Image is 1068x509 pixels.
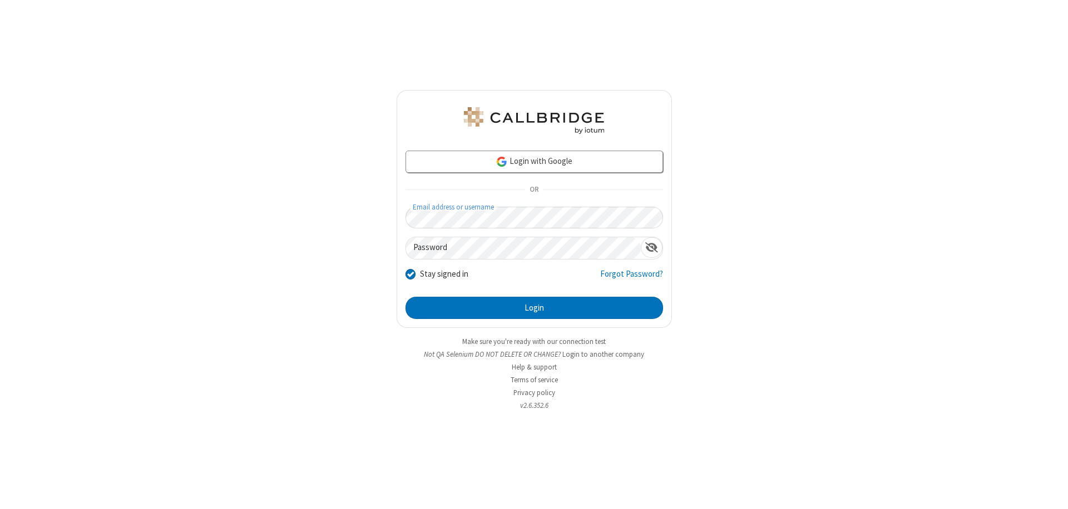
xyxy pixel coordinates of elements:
a: Terms of service [511,375,558,385]
button: Login [406,297,663,319]
img: google-icon.png [496,156,508,168]
img: QA Selenium DO NOT DELETE OR CHANGE [462,107,606,134]
li: Not QA Selenium DO NOT DELETE OR CHANGE? [397,349,672,360]
input: Email address or username [406,207,663,228]
a: Help & support [512,362,557,372]
a: Forgot Password? [600,268,663,289]
button: Login to another company [562,349,644,360]
input: Password [406,237,641,259]
a: Login with Google [406,151,663,173]
label: Stay signed in [420,268,468,281]
a: Make sure you're ready with our connection test [462,337,606,346]
li: v2.6.352.6 [397,400,672,411]
div: Show password [641,237,662,258]
span: OR [525,182,543,198]
a: Privacy policy [513,388,555,397]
